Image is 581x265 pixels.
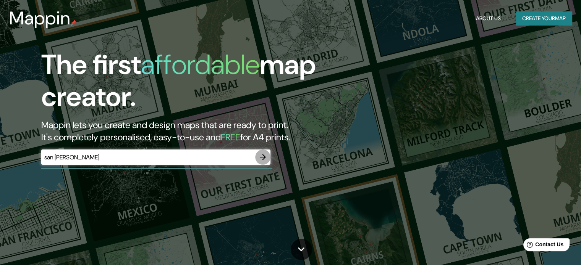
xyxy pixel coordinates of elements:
button: Create yourmap [516,11,572,26]
img: mappin-pin [71,20,77,26]
h2: Mappin lets you create and design maps that are ready to print. It's completely personalised, eas... [41,119,332,143]
iframe: Help widget launcher [513,235,573,257]
h1: affordable [141,47,260,82]
h5: FREE [221,131,240,143]
input: Choose your favourite place [41,153,255,162]
h3: Mappin [9,8,71,29]
button: About Us [473,11,504,26]
h1: The first map creator. [41,49,332,119]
